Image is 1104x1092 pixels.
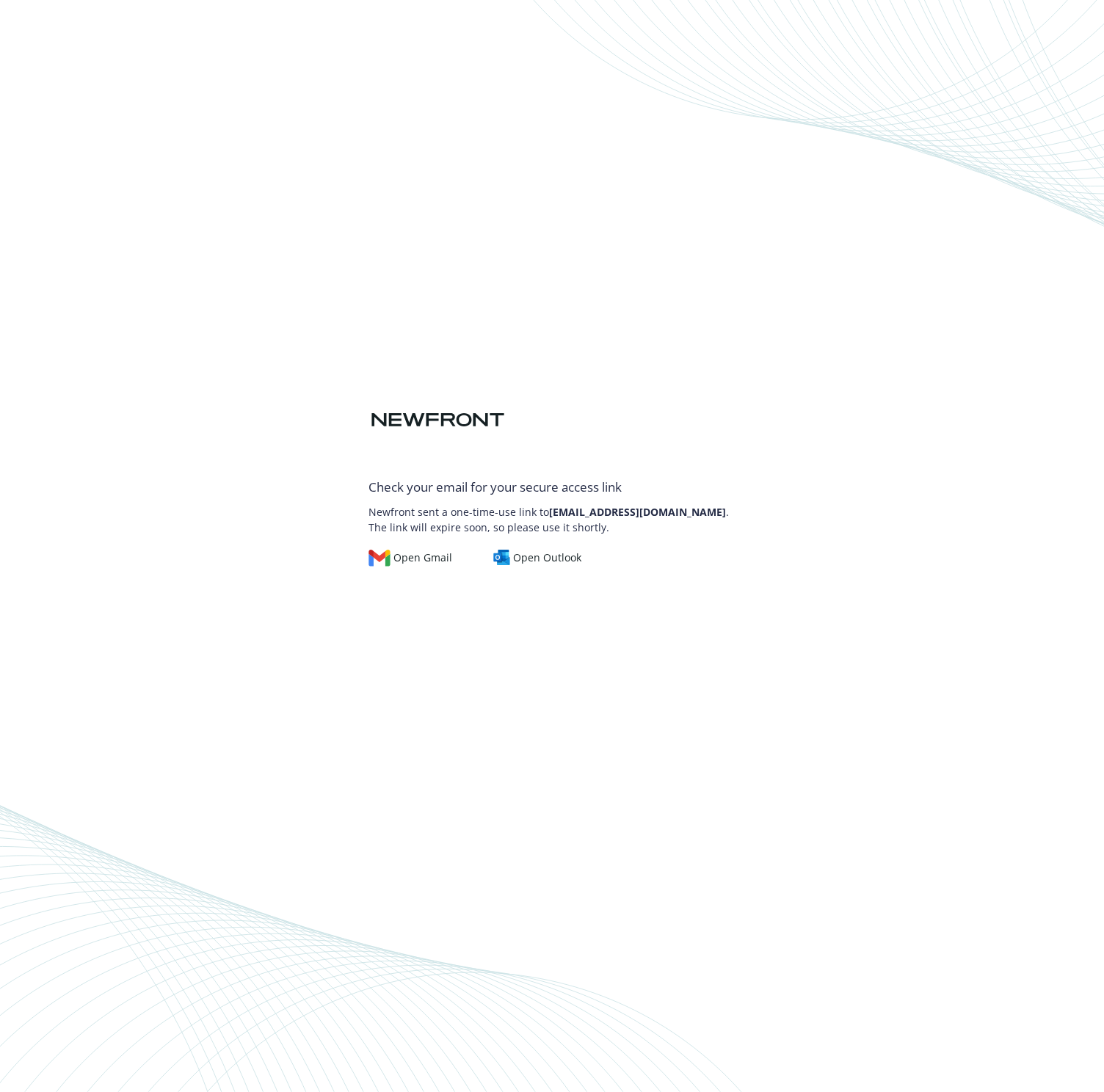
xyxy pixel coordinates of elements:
[368,550,391,566] img: gmail-logo.svg
[368,550,464,566] a: Open Gmail
[493,550,594,566] a: Open Outlook
[368,407,507,433] img: Newfront logo
[493,550,582,566] div: Open Outlook
[368,497,736,535] p: Newfront sent a one-time-use link to . The link will expire soon, so please use it shortly.
[368,550,452,566] div: Open Gmail
[493,550,511,566] img: outlook-logo.svg
[549,505,726,519] b: [EMAIL_ADDRESS][DOMAIN_NAME]
[368,478,736,497] div: Check your email for your secure access link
